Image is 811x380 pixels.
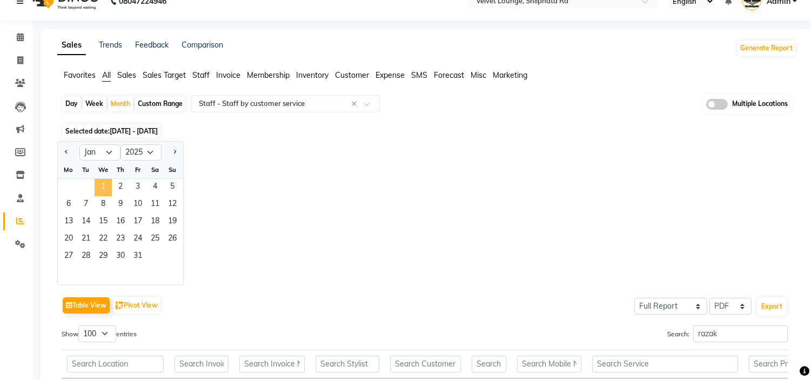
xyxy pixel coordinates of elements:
div: Wednesday, January 8, 2025 [95,196,112,214]
div: Mo [60,161,77,178]
div: We [95,161,112,178]
span: Sales [117,70,136,80]
div: Wednesday, January 15, 2025 [95,214,112,231]
span: 30 [112,248,129,265]
div: Thursday, January 23, 2025 [112,231,129,248]
input: Search Gender [472,356,506,372]
span: Sales Target [143,70,186,80]
span: Multiple Locations [732,99,788,110]
button: Export [757,297,787,316]
span: 27 [60,248,77,265]
span: 22 [95,231,112,248]
span: SMS [411,70,427,80]
div: Thursday, January 16, 2025 [112,214,129,231]
div: Monday, January 13, 2025 [60,214,77,231]
div: Friday, January 31, 2025 [129,248,146,265]
input: Search Price [749,356,795,372]
span: 28 [77,248,95,265]
span: Misc [471,70,486,80]
span: 26 [164,231,181,248]
div: Tuesday, January 7, 2025 [77,196,95,214]
div: Su [164,161,181,178]
span: 5 [164,179,181,196]
input: Search Stylist [316,356,379,372]
label: Show entries [62,325,137,342]
span: 29 [95,248,112,265]
a: Feedback [135,40,169,50]
a: Comparison [182,40,223,50]
div: Thursday, January 9, 2025 [112,196,129,214]
span: 23 [112,231,129,248]
span: Selected date: [63,124,160,138]
span: 21 [77,231,95,248]
div: Wednesday, January 1, 2025 [95,179,112,196]
span: Marketing [493,70,527,80]
div: Tuesday, January 28, 2025 [77,248,95,265]
span: 17 [129,214,146,231]
span: 16 [112,214,129,231]
div: Friday, January 17, 2025 [129,214,146,231]
span: 11 [146,196,164,214]
span: 12 [164,196,181,214]
div: Friday, January 24, 2025 [129,231,146,248]
button: Pivot View [113,297,160,314]
input: Search Invoice Number [239,356,305,372]
span: 31 [129,248,146,265]
select: Select year [120,144,162,161]
div: Wednesday, January 29, 2025 [95,248,112,265]
span: 4 [146,179,164,196]
div: Monday, January 27, 2025 [60,248,77,265]
div: Saturday, January 11, 2025 [146,196,164,214]
div: Sunday, January 5, 2025 [164,179,181,196]
span: 15 [95,214,112,231]
div: Monday, January 20, 2025 [60,231,77,248]
div: Saturday, January 18, 2025 [146,214,164,231]
input: Search Invoice Date [175,356,229,372]
div: Sunday, January 19, 2025 [164,214,181,231]
button: Next month [170,144,179,161]
span: 18 [146,214,164,231]
button: Generate Report [738,41,795,56]
span: 7 [77,196,95,214]
select: Select month [79,144,120,161]
span: Clear all [351,98,360,110]
div: Tuesday, January 21, 2025 [77,231,95,248]
a: Trends [99,40,122,50]
button: Table View [63,297,110,314]
span: 19 [164,214,181,231]
span: 3 [129,179,146,196]
div: Fr [129,161,146,178]
label: Search: [667,325,788,342]
div: Friday, January 3, 2025 [129,179,146,196]
span: 14 [77,214,95,231]
div: Th [112,161,129,178]
a: Sales [57,36,86,55]
span: Membership [247,70,290,80]
span: All [102,70,111,80]
div: Monday, January 6, 2025 [60,196,77,214]
div: Thursday, January 30, 2025 [112,248,129,265]
div: Sunday, January 26, 2025 [164,231,181,248]
span: 10 [129,196,146,214]
span: 25 [146,231,164,248]
div: Friday, January 10, 2025 [129,196,146,214]
div: Month [108,96,133,111]
img: pivot.png [116,302,124,310]
span: 20 [60,231,77,248]
span: 6 [60,196,77,214]
span: 24 [129,231,146,248]
div: Wednesday, January 22, 2025 [95,231,112,248]
button: Previous month [62,144,71,161]
div: Saturday, January 4, 2025 [146,179,164,196]
span: Expense [376,70,405,80]
span: 9 [112,196,129,214]
input: Search Service [592,356,738,372]
div: Tu [77,161,95,178]
div: Sunday, January 12, 2025 [164,196,181,214]
input: Search: [693,325,788,342]
span: [DATE] - [DATE] [110,127,158,135]
span: Invoice [216,70,240,80]
div: Sa [146,161,164,178]
span: Forecast [434,70,464,80]
span: 2 [112,179,129,196]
